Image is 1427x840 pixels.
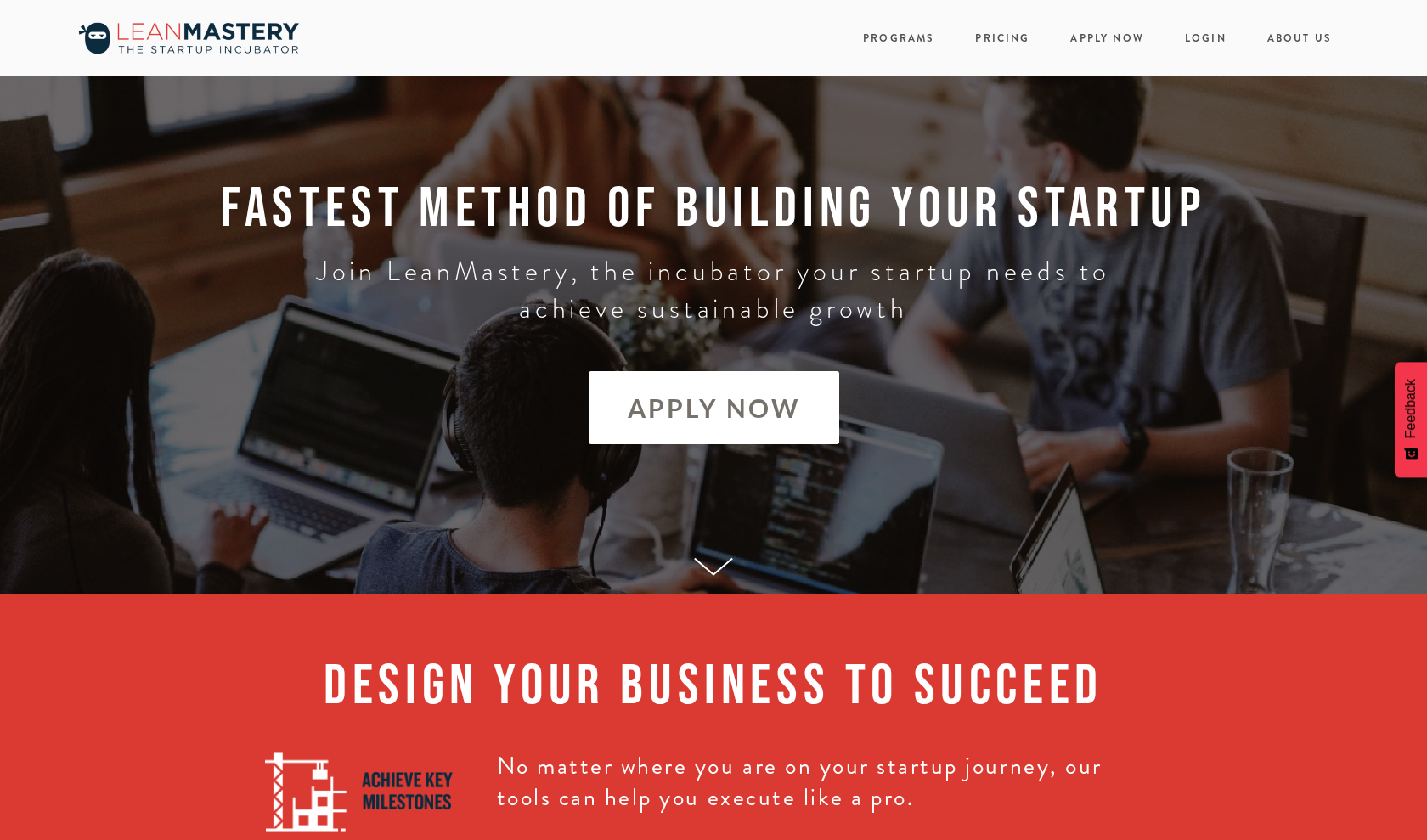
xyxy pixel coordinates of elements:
[265,653,1161,715] h1: DESIGN YOUR BUSINESS TO SUCCEED
[70,18,307,59] img: LeanMastery, the incubator your startup needs to get going, grow &amp; thrive
[1403,379,1419,438] span: Feedback
[1267,27,1332,50] a: About Us
[34,176,1393,238] h1: FASTEST METHOD OF BUILDING YOUR STARTUP
[1395,362,1427,477] button: Feedback - Show survey
[265,751,1161,813] h2: No matter where you are on your startup journey, our tools can help you execute like a pro.
[863,31,934,46] a: Programs
[1070,27,1143,50] a: Apply Now
[975,27,1029,50] a: Pricing
[265,252,1161,329] h3: Join LeanMastery, the incubator your startup needs to achieve sustainable growth
[589,371,839,444] a: APPLY NOW
[1185,27,1227,50] a: Login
